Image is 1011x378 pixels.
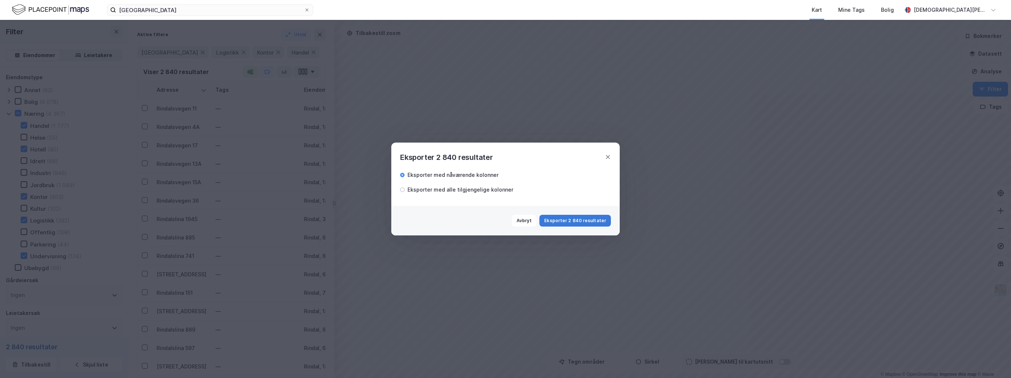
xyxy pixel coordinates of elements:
[838,6,865,14] div: Mine Tags
[407,171,498,179] div: Eksporter med nåværende kolonner
[881,6,894,14] div: Bolig
[407,185,513,194] div: Eksporter med alle tilgjengelige kolonner
[812,6,822,14] div: Kart
[914,6,987,14] div: [DEMOGRAPHIC_DATA][PERSON_NAME]
[974,343,1011,378] iframe: Chat Widget
[539,215,611,227] button: Eksporter 2 840 resultater
[512,215,537,227] button: Avbryt
[974,343,1011,378] div: Kontrollprogram for chat
[116,4,304,15] input: Søk på adresse, matrikkel, gårdeiere, leietakere eller personer
[12,3,89,16] img: logo.f888ab2527a4732fd821a326f86c7f29.svg
[400,151,493,163] div: Eksporter 2 840 resultater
